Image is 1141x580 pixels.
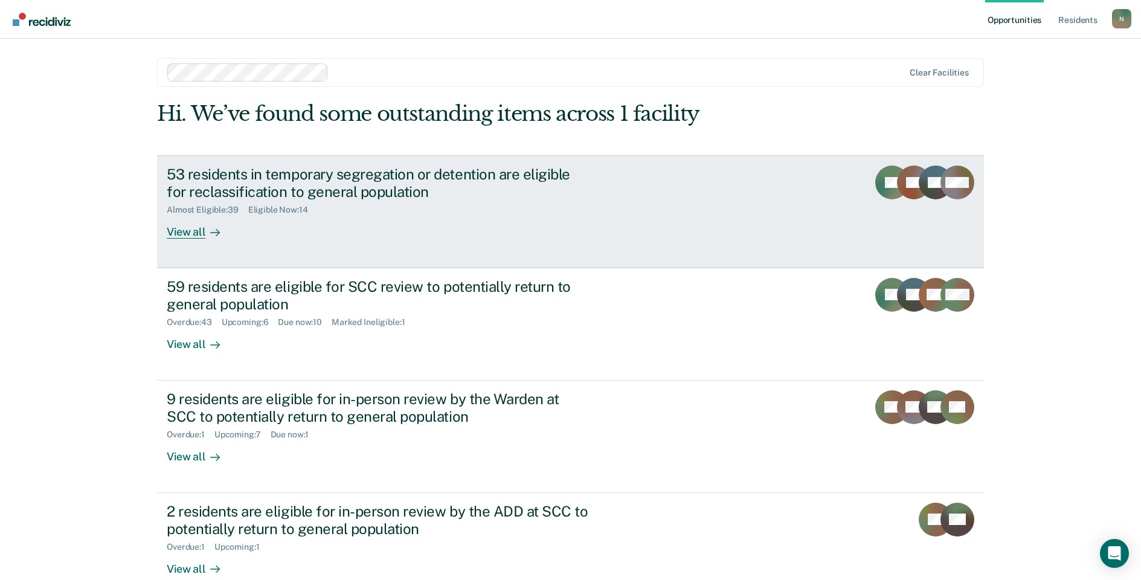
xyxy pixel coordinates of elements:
a: 59 residents are eligible for SCC review to potentially return to general populationOverdue:43Upc... [157,268,984,381]
div: View all [167,552,234,576]
a: 9 residents are eligible for in-person review by the Warden at SCC to potentially return to gener... [157,381,984,493]
div: Almost Eligible : 39 [167,205,248,215]
div: Open Intercom Messenger [1100,539,1129,568]
div: Upcoming : 1 [214,542,269,552]
div: Overdue : 1 [167,542,214,552]
div: Eligible Now : 14 [248,205,318,215]
div: View all [167,327,234,351]
div: 53 residents in temporary segregation or detention are eligible for reclassification to general p... [167,166,591,201]
div: View all [167,215,234,239]
div: Due now : 1 [271,430,319,440]
div: Hi. We’ve found some outstanding items across 1 facility [157,101,818,126]
div: View all [167,440,234,463]
div: N [1112,9,1131,28]
div: Clear facilities [910,68,969,78]
img: Recidiviz [13,13,71,26]
div: Marked Ineligible : 1 [332,317,414,327]
div: Overdue : 1 [167,430,214,440]
div: Overdue : 43 [167,317,222,327]
a: 53 residents in temporary segregation or detention are eligible for reclassification to general p... [157,155,984,268]
button: Profile dropdown button [1112,9,1131,28]
div: 59 residents are eligible for SCC review to potentially return to general population [167,278,591,313]
div: 9 residents are eligible for in-person review by the Warden at SCC to potentially return to gener... [167,390,591,425]
div: Due now : 10 [278,317,332,327]
div: Upcoming : 7 [214,430,271,440]
div: Upcoming : 6 [222,317,278,327]
div: 2 residents are eligible for in-person review by the ADD at SCC to potentially return to general ... [167,503,591,538]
